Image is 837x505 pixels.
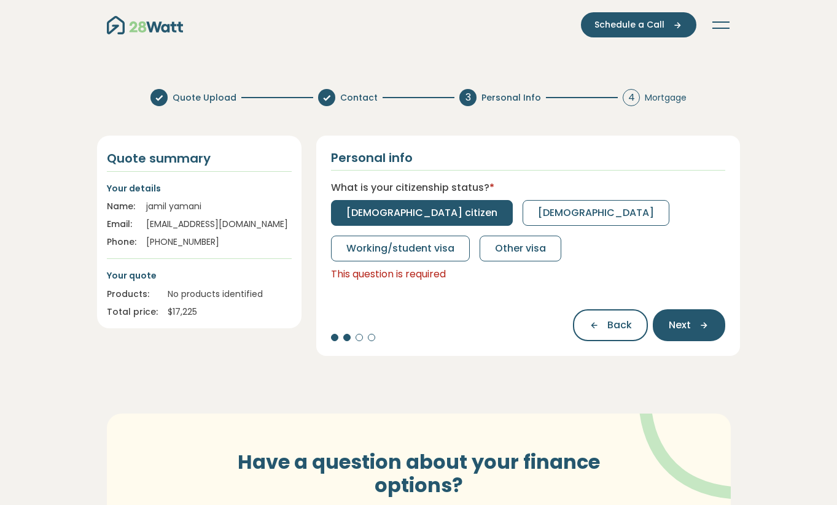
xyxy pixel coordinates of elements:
[146,200,292,213] div: jamil yamani
[107,218,136,231] div: Email:
[146,236,292,249] div: [PHONE_NUMBER]
[653,309,725,341] button: Next
[607,318,632,333] span: Back
[107,288,158,301] div: Products:
[331,236,470,261] button: Working/student visa
[107,269,292,282] p: Your quote
[331,150,413,165] h2: Personal info
[623,89,640,106] div: 4
[573,309,648,341] button: Back
[107,16,183,34] img: 28Watt
[340,91,378,104] span: Contact
[459,89,477,106] div: 3
[107,182,292,195] p: Your details
[331,266,726,282] p: This question is required
[581,12,696,37] button: Schedule a Call
[523,200,669,226] button: [DEMOGRAPHIC_DATA]
[107,236,136,249] div: Phone:
[107,150,292,166] h4: Quote summary
[607,380,768,499] img: vector
[107,12,731,37] nav: Main navigation
[711,19,731,31] button: Toggle navigation
[331,180,494,195] label: What is your citizenship status?
[645,91,687,104] span: Mortgage
[107,306,158,318] div: Total price:
[495,241,546,256] span: Other visa
[480,236,561,261] button: Other visa
[209,450,628,498] h3: Have a question about your finance options?
[168,288,292,301] div: No products identified
[146,218,292,231] div: [EMAIL_ADDRESS][DOMAIN_NAME]
[594,18,664,31] span: Schedule a Call
[331,200,513,226] button: [DEMOGRAPHIC_DATA] citizen
[168,306,292,318] div: $ 17,225
[346,241,454,256] span: Working/student visa
[538,206,654,220] span: [DEMOGRAPHIC_DATA]
[669,318,691,333] span: Next
[107,200,136,213] div: Name:
[173,91,236,104] span: Quote Upload
[481,91,541,104] span: Personal Info
[346,206,497,220] span: [DEMOGRAPHIC_DATA] citizen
